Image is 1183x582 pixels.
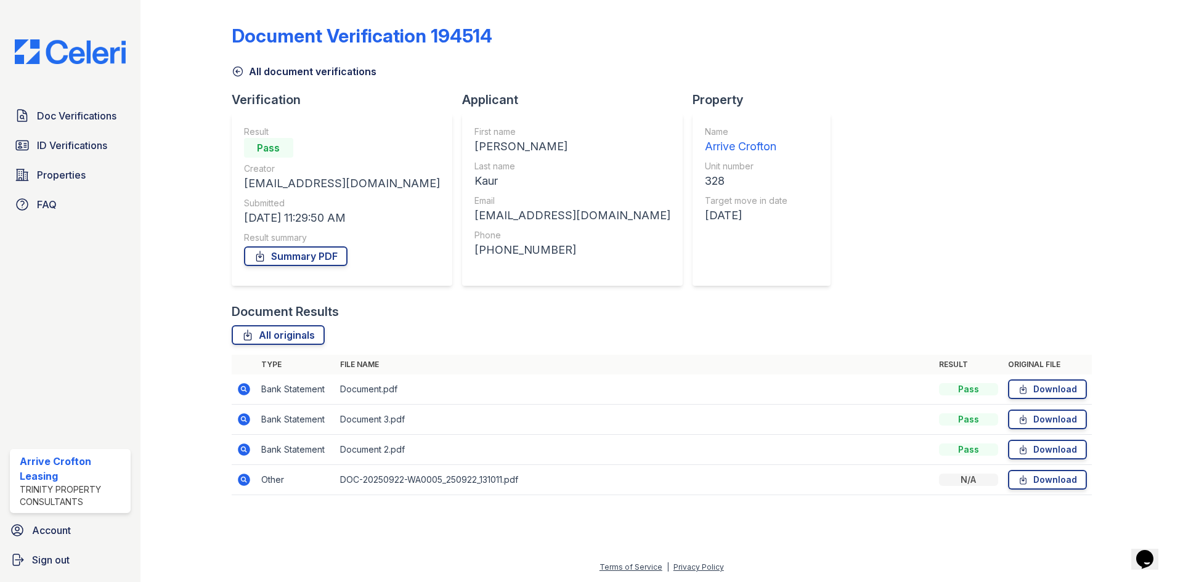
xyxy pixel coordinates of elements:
a: Download [1008,379,1087,399]
div: Last name [474,160,670,172]
a: Download [1008,470,1087,490]
a: Terms of Service [600,562,662,572]
a: Sign out [5,548,136,572]
div: Submitted [244,197,440,209]
div: Email [474,195,670,207]
div: Target move in date [705,195,787,207]
a: Privacy Policy [673,562,724,572]
div: Arrive Crofton [705,138,787,155]
div: Document Results [232,303,339,320]
div: Pass [244,138,293,158]
div: [PERSON_NAME] [474,138,670,155]
a: Download [1008,410,1087,429]
span: FAQ [37,197,57,212]
div: Creator [244,163,440,175]
a: Name Arrive Crofton [705,126,787,155]
a: Download [1008,440,1087,459]
td: Bank Statement [256,405,335,435]
td: Document 3.pdf [335,405,934,435]
a: ID Verifications [10,133,131,158]
div: Pass [939,383,998,395]
a: All originals [232,325,325,345]
div: Result [244,126,440,138]
div: Arrive Crofton Leasing [20,454,126,483]
div: Phone [474,229,670,241]
div: Unit number [705,160,787,172]
th: Type [256,355,335,374]
span: Sign out [32,552,70,567]
th: Original file [1003,355,1092,374]
a: Account [5,518,136,543]
th: File name [335,355,934,374]
div: First name [474,126,670,138]
img: CE_Logo_Blue-a8612792a0a2168367f1c8372b55b34899dd931a85d93a1a3d3e32e68fde9ad4.png [5,39,136,64]
td: Other [256,465,335,495]
a: Properties [10,163,131,187]
div: 328 [705,172,787,190]
div: Name [705,126,787,138]
a: FAQ [10,192,131,217]
span: Properties [37,168,86,182]
td: Bank Statement [256,435,335,465]
td: Document 2.pdf [335,435,934,465]
div: | [667,562,669,572]
div: Trinity Property Consultants [20,483,126,508]
span: Account [32,523,71,538]
a: Doc Verifications [10,103,131,128]
div: Kaur [474,172,670,190]
a: Summary PDF [244,246,348,266]
div: Verification [232,91,462,108]
span: ID Verifications [37,138,107,153]
iframe: chat widget [1131,533,1171,570]
span: Doc Verifications [37,108,116,123]
div: [PHONE_NUMBER] [474,241,670,259]
div: Pass [939,413,998,426]
div: [EMAIL_ADDRESS][DOMAIN_NAME] [474,207,670,224]
div: [EMAIL_ADDRESS][DOMAIN_NAME] [244,175,440,192]
th: Result [934,355,1003,374]
div: N/A [939,474,998,486]
td: Bank Statement [256,374,335,405]
td: DOC-20250922-WA0005_250922_131011.pdf [335,465,934,495]
div: Document Verification 194514 [232,25,492,47]
div: Result summary [244,232,440,244]
div: [DATE] 11:29:50 AM [244,209,440,227]
div: Pass [939,443,998,456]
div: Applicant [462,91,693,108]
div: [DATE] [705,207,787,224]
a: All document verifications [232,64,376,79]
td: Document.pdf [335,374,934,405]
div: Property [693,91,840,108]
